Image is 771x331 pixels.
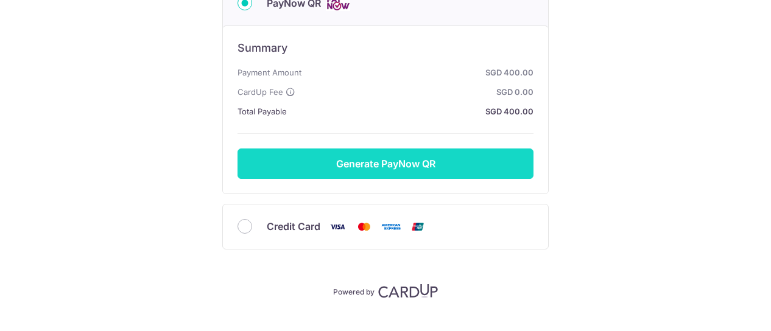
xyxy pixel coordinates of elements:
img: Union Pay [406,219,430,234]
img: CardUp [378,284,438,298]
span: Credit Card [267,219,320,234]
button: Generate PayNow QR [238,148,533,179]
h6: Summary [238,41,533,55]
img: American Express [379,219,403,234]
strong: SGD 400.00 [306,65,533,80]
div: Credit Card Visa Mastercard American Express Union Pay [238,219,533,234]
span: Payment Amount [238,65,301,80]
img: Visa [325,219,350,234]
strong: SGD 400.00 [292,104,533,119]
p: Powered by [333,285,375,297]
strong: SGD 0.00 [300,85,533,99]
span: CardUp Fee [238,85,283,99]
span: Total Payable [238,104,287,119]
img: Mastercard [352,219,376,234]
